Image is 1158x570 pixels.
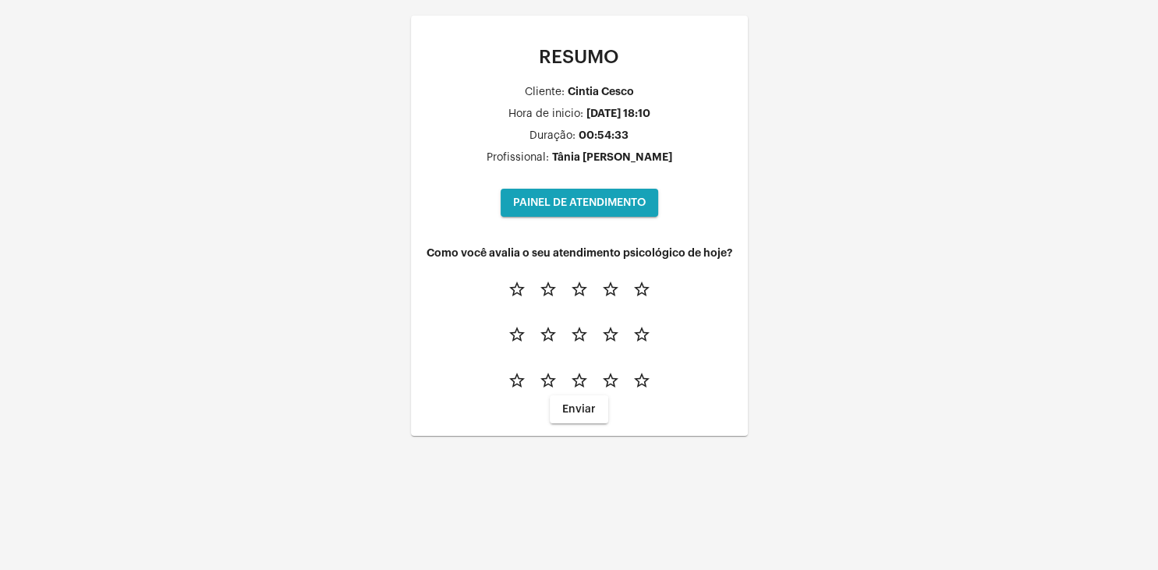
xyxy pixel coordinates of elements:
[487,152,549,164] div: Profissional:
[550,395,608,423] button: Enviar
[570,325,589,344] mat-icon: star_border
[562,404,596,415] span: Enviar
[570,371,589,390] mat-icon: star_border
[525,87,565,98] div: Cliente:
[586,108,650,119] div: [DATE] 18:10
[632,371,651,390] mat-icon: star_border
[423,247,735,259] h4: Como você avalia o seu atendimento psicológico de hoje?
[632,325,651,344] mat-icon: star_border
[529,130,575,142] div: Duração:
[508,371,526,390] mat-icon: star_border
[570,280,589,299] mat-icon: star_border
[508,325,526,344] mat-icon: star_border
[552,151,672,163] div: Tânia [PERSON_NAME]
[568,86,634,97] div: Cintia Cesco
[601,325,620,344] mat-icon: star_border
[501,189,658,217] button: PAINEL DE ATENDIMENTO
[601,371,620,390] mat-icon: star_border
[508,108,583,120] div: Hora de inicio:
[508,280,526,299] mat-icon: star_border
[632,280,651,299] mat-icon: star_border
[513,197,646,208] span: PAINEL DE ATENDIMENTO
[601,280,620,299] mat-icon: star_border
[539,325,558,344] mat-icon: star_border
[539,371,558,390] mat-icon: star_border
[539,280,558,299] mat-icon: star_border
[423,47,735,67] p: RESUMO
[579,129,629,141] div: 00:54:33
